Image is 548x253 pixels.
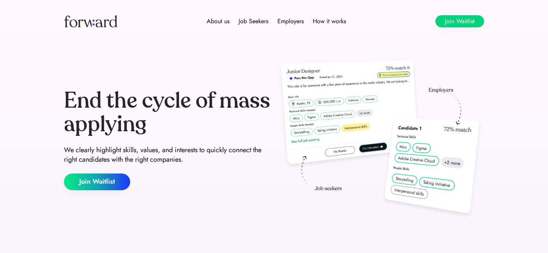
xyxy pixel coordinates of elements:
div: How it works [313,17,346,26]
button: Join Waitlist [64,173,130,190]
img: hero-image.png [277,58,484,221]
div: End the cycle of mass applying [64,89,271,136]
div: Employers [277,17,304,26]
div: We clearly highlight skills, values, and interests to quickly connect the right candidates with t... [64,145,271,164]
button: Join Waitlist [435,15,484,27]
div: Job Seekers [239,17,268,26]
img: Forward logo [64,15,117,27]
div: About us [207,17,229,26]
